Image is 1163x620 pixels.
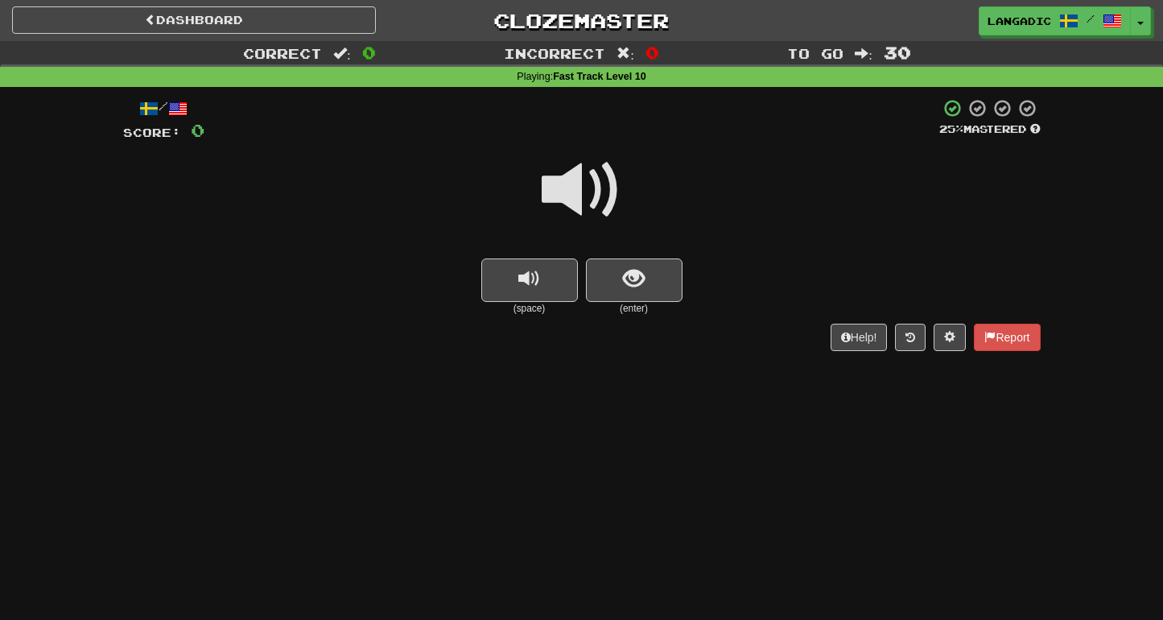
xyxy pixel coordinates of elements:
[895,324,926,351] button: Round history (alt+y)
[504,45,605,61] span: Incorrect
[123,98,204,118] div: /
[481,258,578,302] button: replay audio
[586,302,683,316] small: (enter)
[979,6,1131,35] a: langadic /
[123,126,181,139] span: Score:
[831,324,888,351] button: Help!
[191,120,204,140] span: 0
[243,45,322,61] span: Correct
[586,258,683,302] button: show sentence
[333,47,351,60] span: :
[939,122,1041,137] div: Mastered
[481,302,578,316] small: (space)
[974,324,1040,351] button: Report
[645,43,659,62] span: 0
[988,14,1051,28] span: langadic
[939,122,963,135] span: 25 %
[1087,13,1095,24] span: /
[400,6,764,35] a: Clozemaster
[617,47,634,60] span: :
[884,43,911,62] span: 30
[553,71,646,82] strong: Fast Track Level 10
[855,47,872,60] span: :
[362,43,376,62] span: 0
[12,6,376,34] a: Dashboard
[787,45,843,61] span: To go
